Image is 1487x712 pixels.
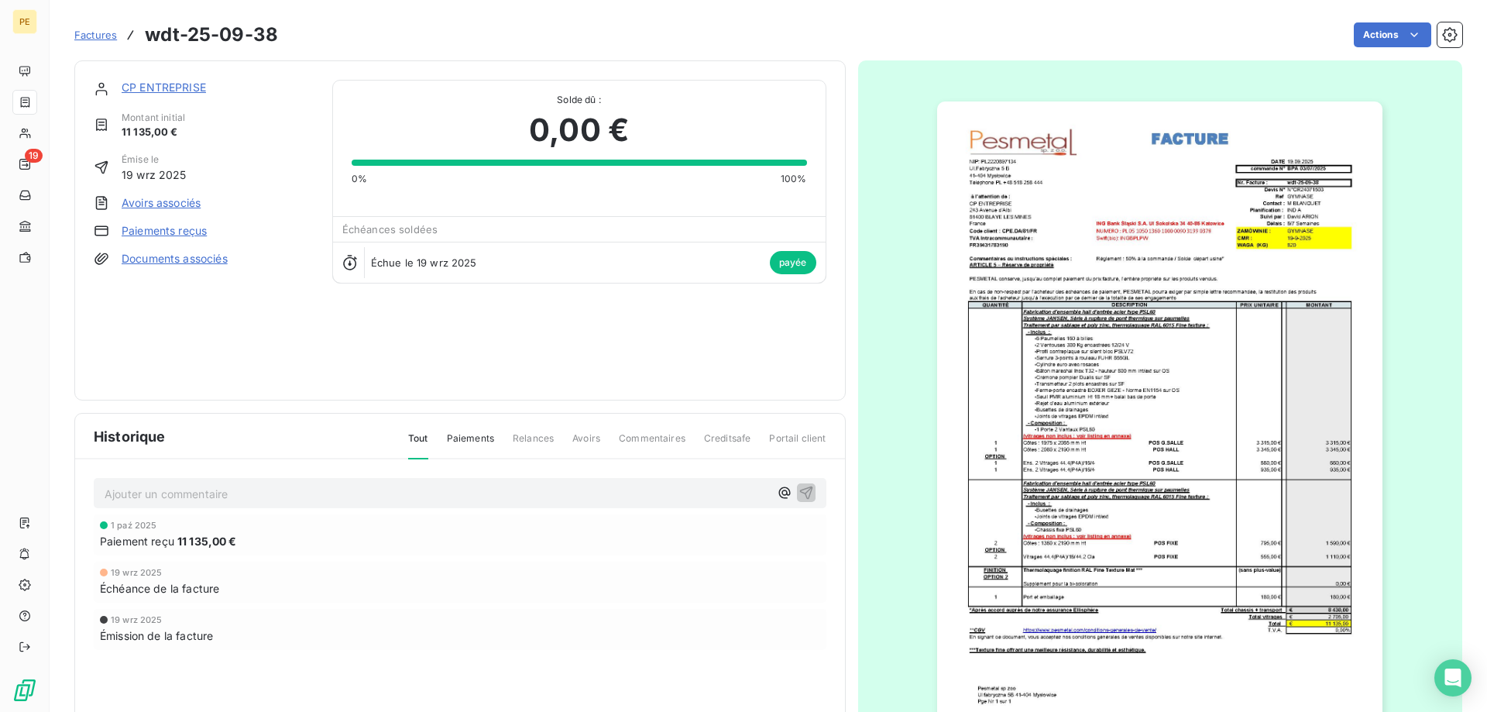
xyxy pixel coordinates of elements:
[447,432,494,458] span: Paiements
[371,256,477,269] span: Échue le 19 wrz 2025
[12,9,37,34] div: PE
[111,521,157,530] span: 1 paź 2025
[619,432,685,458] span: Commentaires
[111,615,163,624] span: 19 wrz 2025
[1354,22,1431,47] button: Actions
[100,628,213,644] span: Émission de la facture
[100,533,174,549] span: Paiement reçu
[704,432,751,458] span: Creditsafe
[122,81,206,94] a: CP ENTREPRISE
[781,172,807,186] span: 100%
[145,21,278,49] h3: wdt-25-09-38
[529,107,629,153] span: 0,00 €
[122,167,187,183] span: 19 wrz 2025
[177,533,237,549] span: 11 135,00 €
[94,426,166,447] span: Historique
[122,125,185,140] span: 11 135,00 €
[352,93,807,107] span: Solde dû :
[100,580,219,597] span: Échéance de la facture
[342,223,438,236] span: Échéances soldées
[111,568,163,577] span: 19 wrz 2025
[25,149,43,163] span: 19
[74,29,117,41] span: Factures
[122,223,207,239] a: Paiements reçus
[122,251,228,267] a: Documents associés
[572,432,600,458] span: Avoirs
[122,195,201,211] a: Avoirs associés
[122,111,185,125] span: Montant initial
[1434,659,1472,697] div: Open Intercom Messenger
[122,153,187,167] span: Émise le
[769,432,826,458] span: Portail client
[352,172,367,186] span: 0%
[408,432,428,459] span: Tout
[74,27,117,43] a: Factures
[513,432,554,458] span: Relances
[770,251,816,274] span: payée
[12,678,37,703] img: Logo LeanPay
